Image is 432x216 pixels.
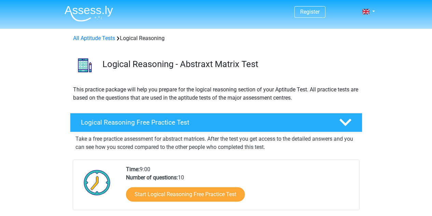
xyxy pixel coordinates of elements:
[126,187,245,202] a: Start Logical Reasoning Free Practice Test
[75,135,357,151] p: Take a free practice assessment for abstract matrices. After the test you get access to the detai...
[121,165,359,210] div: 9:00 10
[73,86,359,102] p: This practice package will help you prepare for the logical reasoning section of your Aptitude Te...
[126,174,178,181] b: Number of questions:
[70,51,99,80] img: logical reasoning
[80,165,114,200] img: Clock
[67,113,365,132] a: Logical Reasoning Free Practice Test
[70,34,362,42] div: Logical Reasoning
[102,59,357,69] h3: Logical Reasoning - Abstraxt Matrix Test
[81,118,328,126] h4: Logical Reasoning Free Practice Test
[73,35,115,41] a: All Aptitude Tests
[65,5,113,22] img: Assessly
[126,166,140,173] b: Time:
[300,9,320,15] a: Register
